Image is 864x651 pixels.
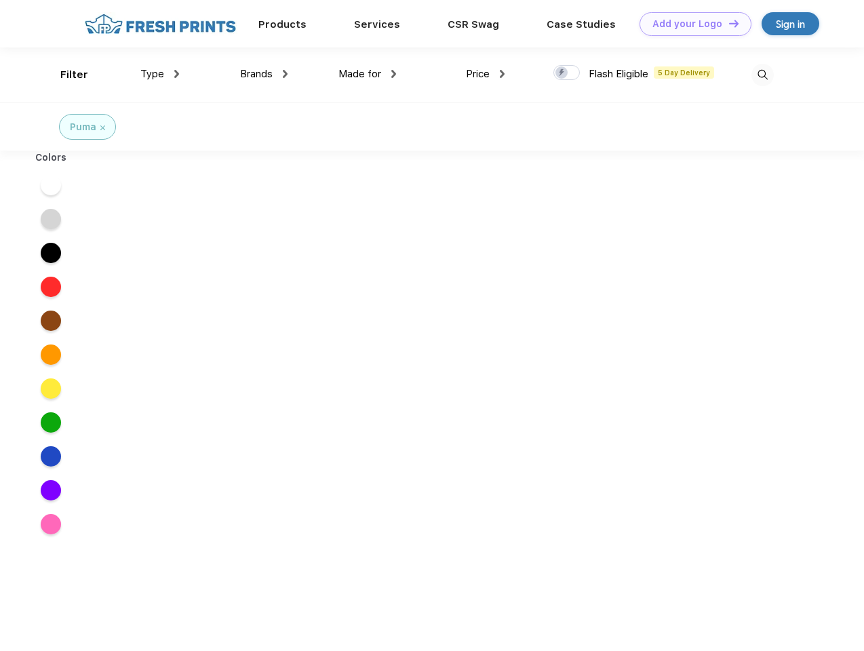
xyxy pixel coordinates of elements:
[174,70,179,78] img: dropdown.png
[751,64,774,86] img: desktop_search.svg
[448,18,499,31] a: CSR Swag
[140,68,164,80] span: Type
[652,18,722,30] div: Add your Logo
[81,12,240,36] img: fo%20logo%202.webp
[338,68,381,80] span: Made for
[762,12,819,35] a: Sign in
[354,18,400,31] a: Services
[729,20,739,27] img: DT
[776,16,805,32] div: Sign in
[240,68,273,80] span: Brands
[100,125,105,130] img: filter_cancel.svg
[466,68,490,80] span: Price
[60,67,88,83] div: Filter
[283,70,288,78] img: dropdown.png
[391,70,396,78] img: dropdown.png
[500,70,505,78] img: dropdown.png
[654,66,714,79] span: 5 Day Delivery
[258,18,307,31] a: Products
[70,120,96,134] div: Puma
[25,151,77,165] div: Colors
[589,68,648,80] span: Flash Eligible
